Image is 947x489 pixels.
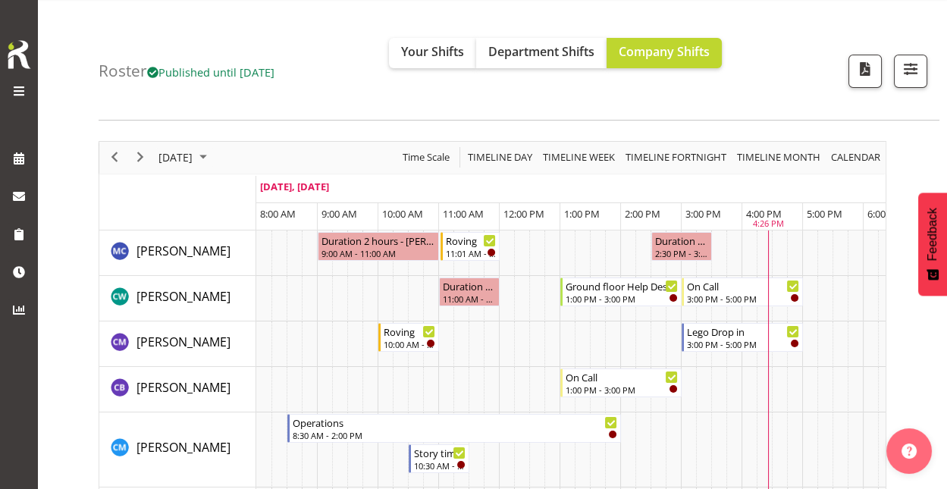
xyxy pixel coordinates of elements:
[446,233,497,248] div: Roving
[439,277,500,306] div: Catherine Wilson"s event - Duration 1 hours - Catherine Wilson Begin From Wednesday, October 8, 2...
[287,414,621,443] div: Cindy Mulrooney"s event - Operations Begin From Wednesday, October 8, 2025 at 8:30:00 AM GMT+13:0...
[136,288,230,305] span: [PERSON_NAME]
[446,247,497,259] div: 11:01 AM - 12:00 PM
[147,64,274,80] span: Published until [DATE]
[503,207,544,221] span: 12:00 PM
[682,277,803,306] div: Catherine Wilson"s event - On Call Begin From Wednesday, October 8, 2025 at 3:00:00 PM GMT+13:00 ...
[564,207,600,221] span: 1:00 PM
[99,62,274,80] h4: Roster
[541,148,616,167] span: Timeline Week
[443,293,496,305] div: 11:00 AM - 12:00 PM
[651,232,712,261] div: Aurora Catu"s event - Duration 1 hours - Aurora Catu Begin From Wednesday, October 8, 2025 at 2:3...
[829,148,882,167] span: calendar
[102,142,127,174] div: previous period
[293,429,617,441] div: 8:30 AM - 2:00 PM
[687,293,799,305] div: 3:00 PM - 5:00 PM
[735,148,823,167] button: Timeline Month
[400,148,453,167] button: Time Scale
[321,247,435,259] div: 9:00 AM - 11:00 AM
[894,55,927,88] button: Filter Shifts
[157,148,194,167] span: [DATE]
[753,218,784,230] div: 4:26 PM
[560,368,682,397] div: Chris Broad"s event - On Call Begin From Wednesday, October 8, 2025 at 1:00:00 PM GMT+13:00 Ends ...
[136,438,230,456] a: [PERSON_NAME]
[136,243,230,259] span: [PERSON_NAME]
[260,180,329,193] span: [DATE], [DATE]
[293,415,617,430] div: Operations
[321,207,357,221] span: 9:00 AM
[807,207,842,221] span: 5:00 PM
[466,148,534,167] span: Timeline Day
[99,276,256,321] td: Catherine Wilson resource
[566,278,678,293] div: Ground floor Help Desk
[655,247,708,259] div: 2:30 PM - 3:30 PM
[541,148,618,167] button: Timeline Week
[443,278,496,293] div: Duration 1 hours - [PERSON_NAME]
[623,148,729,167] button: Fortnight
[441,232,500,261] div: Aurora Catu"s event - Roving Begin From Wednesday, October 8, 2025 at 11:01:00 AM GMT+13:00 Ends ...
[130,148,151,167] button: Next
[687,338,799,350] div: 3:00 PM - 5:00 PM
[99,367,256,412] td: Chris Broad resource
[99,321,256,367] td: Chamique Mamolo resource
[867,207,903,221] span: 6:00 PM
[99,412,256,487] td: Cindy Mulrooney resource
[566,369,678,384] div: On Call
[401,148,451,167] span: Time Scale
[566,293,678,305] div: 1:00 PM - 3:00 PM
[685,207,721,221] span: 3:00 PM
[746,207,782,221] span: 4:00 PM
[902,444,917,459] img: help-xxl-2.png
[153,142,216,174] div: October 8, 2025
[401,43,464,60] span: Your Shifts
[619,43,710,60] span: Company Shifts
[414,445,466,460] div: Story time
[682,323,803,352] div: Chamique Mamolo"s event - Lego Drop in Begin From Wednesday, October 8, 2025 at 3:00:00 PM GMT+13...
[389,38,476,68] button: Your Shifts
[127,142,153,174] div: next period
[136,378,230,397] a: [PERSON_NAME]
[566,384,678,396] div: 1:00 PM - 3:00 PM
[560,277,682,306] div: Catherine Wilson"s event - Ground floor Help Desk Begin From Wednesday, October 8, 2025 at 1:00:0...
[382,207,423,221] span: 10:00 AM
[321,233,435,248] div: Duration 2 hours - [PERSON_NAME]
[136,333,230,351] a: [PERSON_NAME]
[829,148,883,167] button: Month
[414,459,466,472] div: 10:30 AM - 11:30 AM
[136,379,230,396] span: [PERSON_NAME]
[384,338,435,350] div: 10:00 AM - 11:00 AM
[378,323,439,352] div: Chamique Mamolo"s event - Roving Begin From Wednesday, October 8, 2025 at 10:00:00 AM GMT+13:00 E...
[409,444,469,473] div: Cindy Mulrooney"s event - Story time Begin From Wednesday, October 8, 2025 at 10:30:00 AM GMT+13:...
[476,38,607,68] button: Department Shifts
[488,43,594,60] span: Department Shifts
[655,233,708,248] div: Duration 1 hours - [PERSON_NAME]
[384,324,435,339] div: Roving
[848,55,882,88] button: Download a PDF of the roster for the current day
[466,148,535,167] button: Timeline Day
[318,232,439,261] div: Aurora Catu"s event - Duration 2 hours - Aurora Catu Begin From Wednesday, October 8, 2025 at 9:0...
[443,207,484,221] span: 11:00 AM
[4,38,34,71] img: Rosterit icon logo
[156,148,214,167] button: October 2025
[260,207,296,221] span: 8:00 AM
[136,439,230,456] span: [PERSON_NAME]
[687,278,799,293] div: On Call
[918,193,947,296] button: Feedback - Show survey
[735,148,822,167] span: Timeline Month
[624,148,728,167] span: Timeline Fortnight
[607,38,722,68] button: Company Shifts
[105,148,125,167] button: Previous
[136,242,230,260] a: [PERSON_NAME]
[136,287,230,306] a: [PERSON_NAME]
[926,208,939,261] span: Feedback
[99,230,256,276] td: Aurora Catu resource
[136,334,230,350] span: [PERSON_NAME]
[625,207,660,221] span: 2:00 PM
[687,324,799,339] div: Lego Drop in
